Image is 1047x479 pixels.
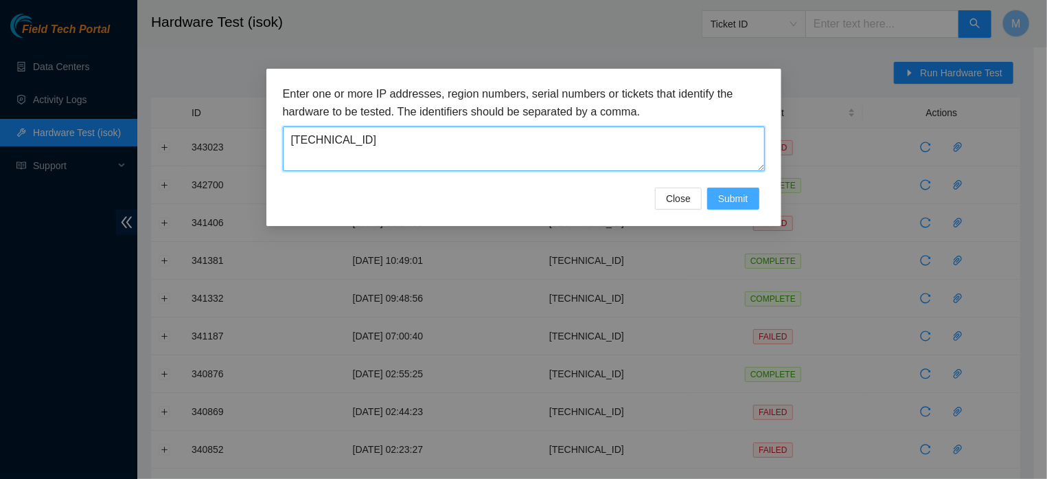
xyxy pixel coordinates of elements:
[283,126,765,171] textarea: [TECHNICAL_ID]
[718,191,748,206] span: Submit
[707,188,759,210] button: Submit
[283,85,765,120] h3: Enter one or more IP addresses, region numbers, serial numbers or tickets that identify the hardw...
[666,191,691,206] span: Close
[655,188,702,210] button: Close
